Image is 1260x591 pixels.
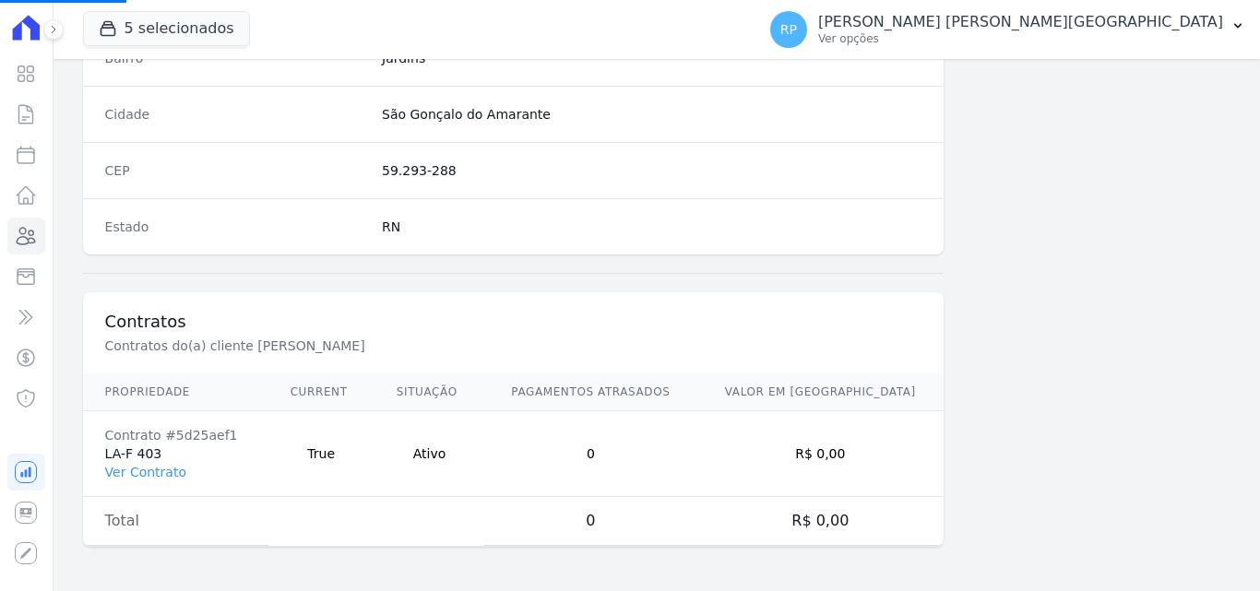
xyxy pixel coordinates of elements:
[105,161,367,180] dt: CEP
[382,161,921,180] dd: 59.293-288
[697,411,944,497] td: R$ 0,00
[83,411,268,497] td: LA-F 403
[83,497,268,546] td: Total
[382,218,921,236] dd: RN
[484,411,697,497] td: 0
[105,465,186,479] a: Ver Contrato
[780,23,797,36] span: RP
[484,497,697,546] td: 0
[105,105,367,124] dt: Cidade
[374,373,484,411] th: Situação
[105,218,367,236] dt: Estado
[818,13,1223,31] p: [PERSON_NAME] [PERSON_NAME][GEOGRAPHIC_DATA]
[382,105,921,124] dd: São Gonçalo do Amarante
[755,4,1260,55] button: RP [PERSON_NAME] [PERSON_NAME][GEOGRAPHIC_DATA] Ver opções
[83,373,268,411] th: Propriedade
[697,497,944,546] td: R$ 0,00
[83,11,250,46] button: 5 selecionados
[697,373,944,411] th: Valor em [GEOGRAPHIC_DATA]
[374,411,484,497] td: Ativo
[268,411,374,497] td: True
[105,311,921,333] h3: Contratos
[268,373,374,411] th: Current
[105,337,725,355] p: Contratos do(a) cliente [PERSON_NAME]
[105,426,246,444] div: Contrato #5d25aef1
[818,31,1223,46] p: Ver opções
[484,373,697,411] th: Pagamentos Atrasados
